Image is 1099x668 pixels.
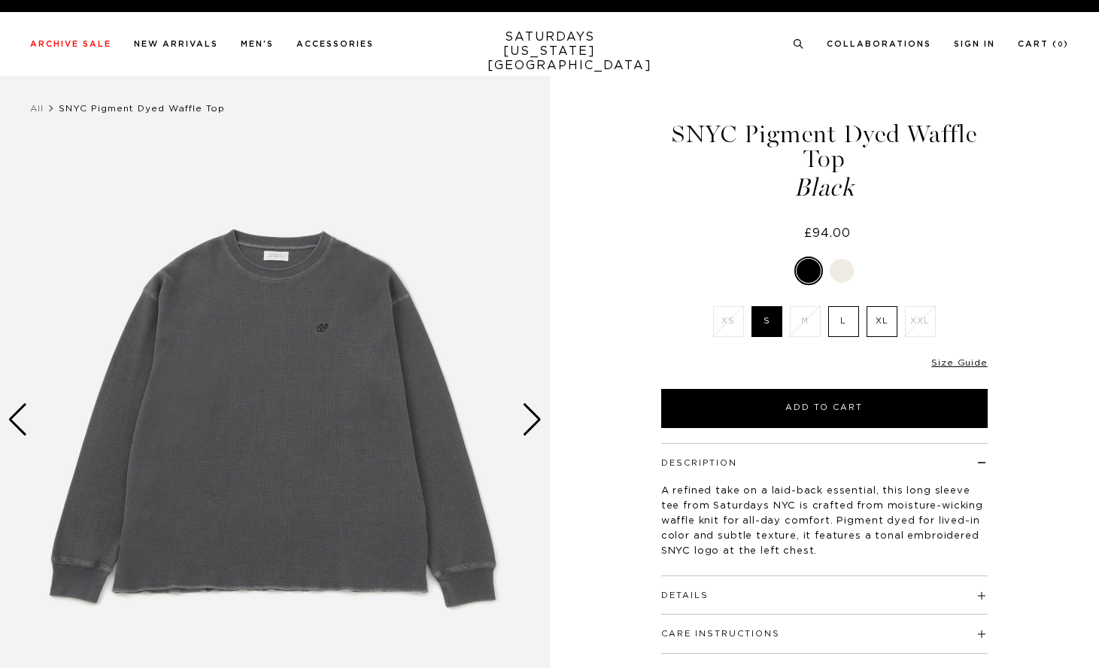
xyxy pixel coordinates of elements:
a: New Arrivals [134,40,218,48]
a: Accessories [296,40,374,48]
span: SNYC Pigment Dyed Waffle Top [59,104,225,113]
h1: SNYC Pigment Dyed Waffle Top [659,122,990,200]
button: Description [661,459,737,467]
label: S [751,306,782,337]
a: Sign In [954,40,995,48]
small: 0 [1058,41,1064,48]
a: Men's [241,40,274,48]
label: XL [867,306,897,337]
div: Next slide [522,403,542,436]
a: SATURDAYS[US_STATE][GEOGRAPHIC_DATA] [487,30,612,73]
button: Details [661,591,709,600]
a: Cart (0) [1018,40,1069,48]
div: Previous slide [8,403,28,436]
span: Black [659,175,990,200]
a: Size Guide [931,358,987,367]
button: Care Instructions [661,630,780,638]
a: All [30,104,44,113]
button: Add to Cart [661,389,988,428]
span: £94.00 [804,227,851,239]
label: L [828,306,859,337]
p: A refined take on a laid-back essential, this long sleeve tee from Saturdays NYC is crafted from ... [661,484,988,559]
a: Collaborations [827,40,931,48]
a: Archive Sale [30,40,111,48]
